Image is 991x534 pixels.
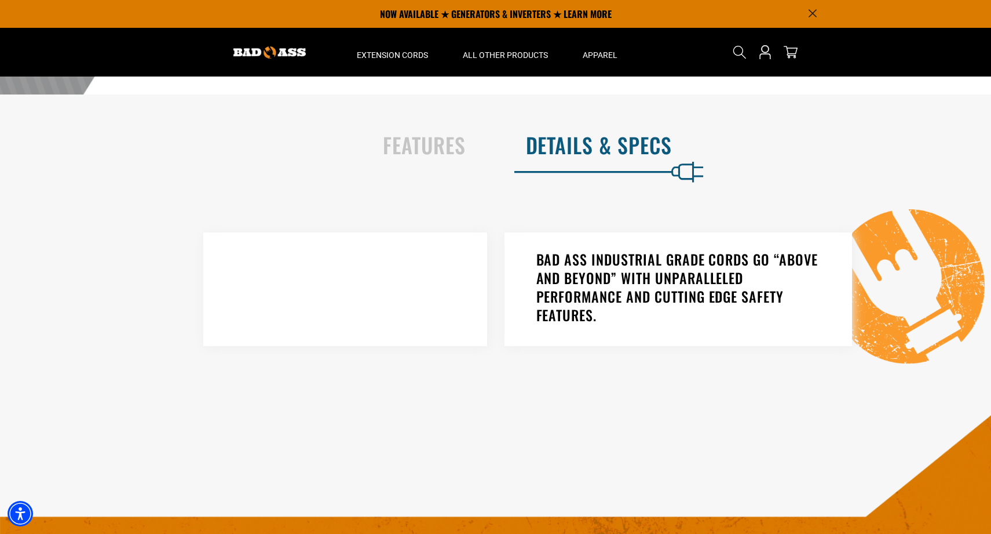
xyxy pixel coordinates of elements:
a: cart [781,45,800,59]
h2: Details & Specs [526,133,967,157]
span: All Other Products [463,50,548,60]
summary: Apparel [565,28,635,77]
summary: All Other Products [445,28,565,77]
img: Bad Ass Extension Cords [233,46,306,59]
h2: Features [24,133,466,157]
span: Apparel [583,50,617,60]
summary: Extension Cords [339,28,445,77]
summary: Search [730,43,749,61]
span: Extension Cords [357,50,428,60]
h3: BAD ASS INDUSTRIAL GRADE CORDS GO “ABOVE AND BEYOND” WITH UNPARALLELED PERFORMANCE AND CUTTING ED... [536,250,821,324]
a: Open this option [756,28,774,77]
div: Accessibility Menu [8,501,33,526]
